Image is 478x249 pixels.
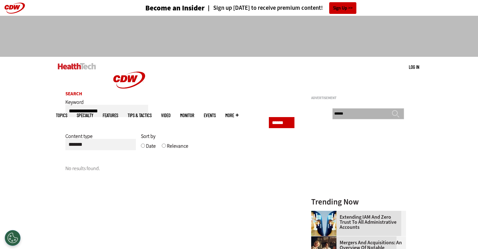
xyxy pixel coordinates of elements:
[204,113,216,118] a: Events
[311,215,402,230] a: Extending IAM and Zero Trust to All Administrative Accounts
[145,4,205,12] h3: Become an Insider
[106,57,153,104] img: Home
[122,4,205,12] a: Become an Insider
[409,64,419,70] a: Log in
[146,143,156,154] label: Date
[128,113,152,118] a: Tips & Tactics
[180,113,194,118] a: MonITor
[5,230,21,246] button: Open Preferences
[409,64,419,70] div: User menu
[329,2,356,14] a: Sign Up
[124,22,354,50] iframe: advertisement
[65,164,295,173] p: No results found.
[311,211,340,216] a: abstract image of woman with pixelated face
[311,198,406,206] h3: Trending Now
[103,113,118,118] a: Features
[161,113,171,118] a: Video
[58,63,96,69] img: Home
[311,236,340,241] a: business leaders shake hands in conference room
[141,133,155,139] span: Sort by
[167,143,188,154] label: Relevance
[77,113,93,118] span: Specialty
[311,211,336,236] img: abstract image of woman with pixelated face
[205,5,323,11] a: Sign up [DATE] to receive premium content!
[5,230,21,246] div: Cookies Settings
[56,113,67,118] span: Topics
[65,133,93,144] label: Content type
[106,98,153,105] a: CDW
[311,102,406,181] iframe: advertisement
[225,113,239,118] span: More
